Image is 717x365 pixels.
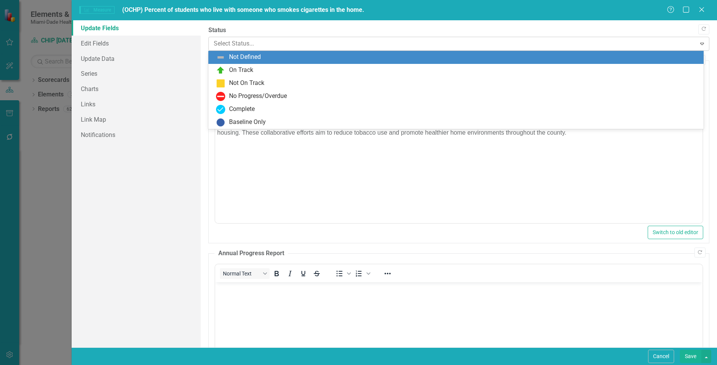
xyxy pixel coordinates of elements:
button: Italic [283,268,296,279]
div: Numbered list [352,268,372,279]
img: No Progress/Overdue [216,92,225,101]
div: Not On Track [229,79,264,88]
label: Status [208,26,709,35]
button: Cancel [648,350,674,363]
button: Reveal or hide additional toolbar items [381,268,394,279]
div: Not Defined [229,53,261,62]
span: Normal Text [223,270,260,277]
a: Series [72,66,201,81]
div: Baseline Only [229,118,266,127]
img: Baseline Only [216,118,225,127]
a: Link Map [72,112,201,127]
a: Update Data [72,51,201,66]
legend: Annual Progress Report [214,249,288,258]
div: No Progress/Overdue [229,92,287,101]
span: Measure [79,6,114,14]
button: Underline [297,268,310,279]
div: Bullet list [333,268,352,279]
iframe: Rich Text Area [215,90,702,223]
a: Edit Fields [72,36,201,51]
span: (OCHP) Percent of students who live with someone who smokes cigarettes in the home. [122,6,364,13]
a: Notifications [72,127,201,142]
button: Block Normal Text [220,268,270,279]
div: On Track [229,66,253,75]
img: Not Defined [216,53,225,62]
img: Not On Track [216,79,225,88]
button: Switch to old editor [648,226,703,239]
img: Complete [216,105,225,114]
a: Charts [72,81,201,96]
button: Bold [270,268,283,279]
img: On Track [216,66,225,75]
button: Save [680,350,701,363]
button: Strikethrough [310,268,323,279]
div: Complete [229,105,255,114]
a: Links [72,96,201,112]
a: Update Fields [72,20,201,36]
